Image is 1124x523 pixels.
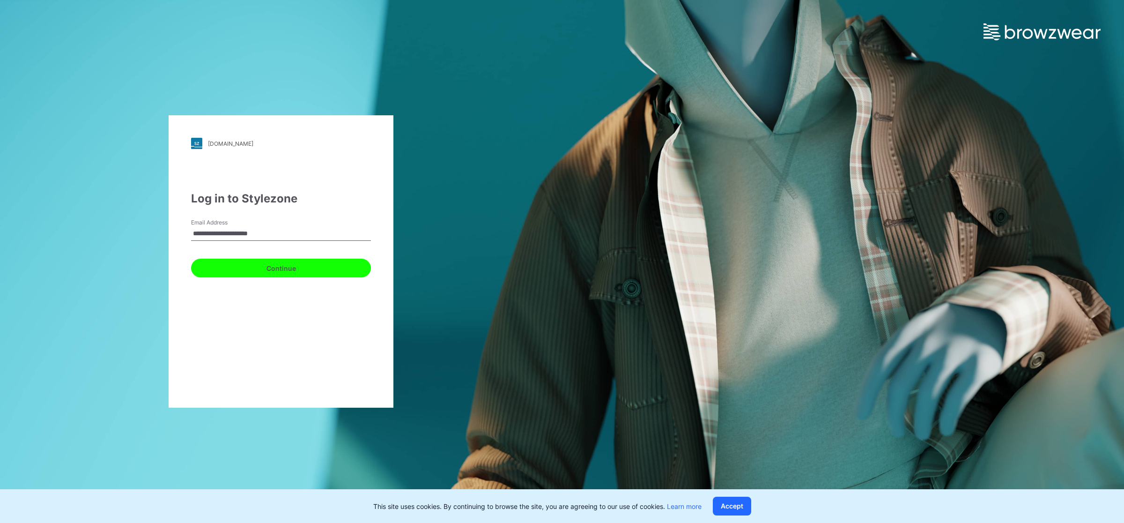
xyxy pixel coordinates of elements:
label: Email Address [191,218,257,227]
a: Learn more [667,502,702,510]
a: [DOMAIN_NAME] [191,138,371,149]
button: Accept [713,497,751,516]
p: This site uses cookies. By continuing to browse the site, you are agreeing to our use of cookies. [373,501,702,511]
img: stylezone-logo.562084cfcfab977791bfbf7441f1a819.svg [191,138,202,149]
div: [DOMAIN_NAME] [208,140,253,147]
button: Continue [191,259,371,277]
div: Log in to Stylezone [191,190,371,207]
img: browzwear-logo.e42bd6dac1945053ebaf764b6aa21510.svg [983,23,1101,40]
